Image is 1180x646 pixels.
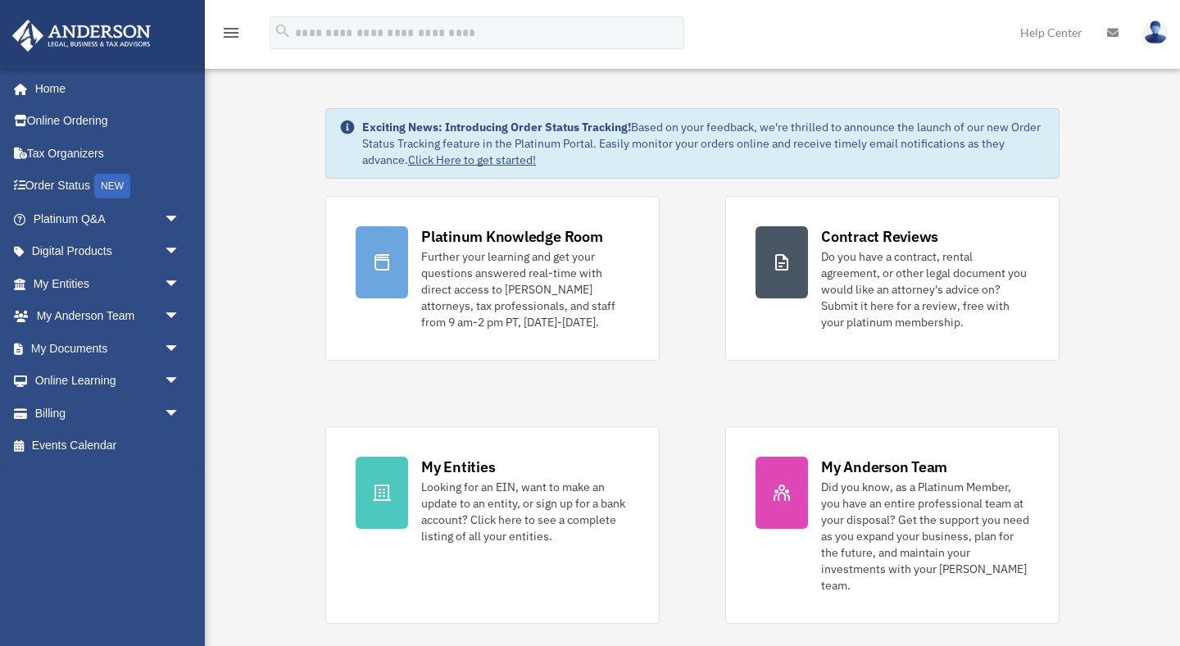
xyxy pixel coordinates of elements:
a: My Entitiesarrow_drop_down [11,267,205,300]
span: arrow_drop_down [164,235,197,269]
a: menu [221,29,241,43]
span: arrow_drop_down [164,365,197,398]
a: My Documentsarrow_drop_down [11,332,205,365]
a: Home [11,72,197,105]
a: Contract Reviews Do you have a contract, rental agreement, or other legal document you would like... [725,196,1060,361]
i: search [274,22,292,40]
div: Looking for an EIN, want to make an update to an entity, or sign up for a bank account? Click her... [421,479,629,544]
span: arrow_drop_down [164,397,197,430]
span: arrow_drop_down [164,202,197,236]
a: Platinum Knowledge Room Further your learning and get your questions answered real-time with dire... [325,196,660,361]
div: Further your learning and get your questions answered real-time with direct access to [PERSON_NAM... [421,248,629,330]
a: Tax Organizers [11,137,205,170]
a: My Anderson Teamarrow_drop_down [11,300,205,333]
span: arrow_drop_down [164,332,197,366]
a: Platinum Q&Aarrow_drop_down [11,202,205,235]
div: NEW [94,174,130,198]
div: Contract Reviews [821,226,938,247]
a: Digital Productsarrow_drop_down [11,235,205,268]
a: My Entities Looking for an EIN, want to make an update to an entity, or sign up for a bank accoun... [325,426,660,624]
span: arrow_drop_down [164,300,197,334]
a: Events Calendar [11,430,205,462]
div: Based on your feedback, we're thrilled to announce the launch of our new Order Status Tracking fe... [362,119,1046,168]
a: Click Here to get started! [408,152,536,167]
div: My Anderson Team [821,457,947,477]
img: Anderson Advisors Platinum Portal [7,20,156,52]
a: Order StatusNEW [11,170,205,203]
i: menu [221,23,241,43]
a: My Anderson Team Did you know, as a Platinum Member, you have an entire professional team at your... [725,426,1060,624]
div: Do you have a contract, rental agreement, or other legal document you would like an attorney's ad... [821,248,1029,330]
a: Online Learningarrow_drop_down [11,365,205,398]
span: arrow_drop_down [164,267,197,301]
img: User Pic [1143,20,1168,44]
strong: Exciting News: Introducing Order Status Tracking! [362,120,631,134]
a: Online Ordering [11,105,205,138]
div: Platinum Knowledge Room [421,226,603,247]
div: My Entities [421,457,495,477]
div: Did you know, as a Platinum Member, you have an entire professional team at your disposal? Get th... [821,479,1029,594]
a: Billingarrow_drop_down [11,397,205,430]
